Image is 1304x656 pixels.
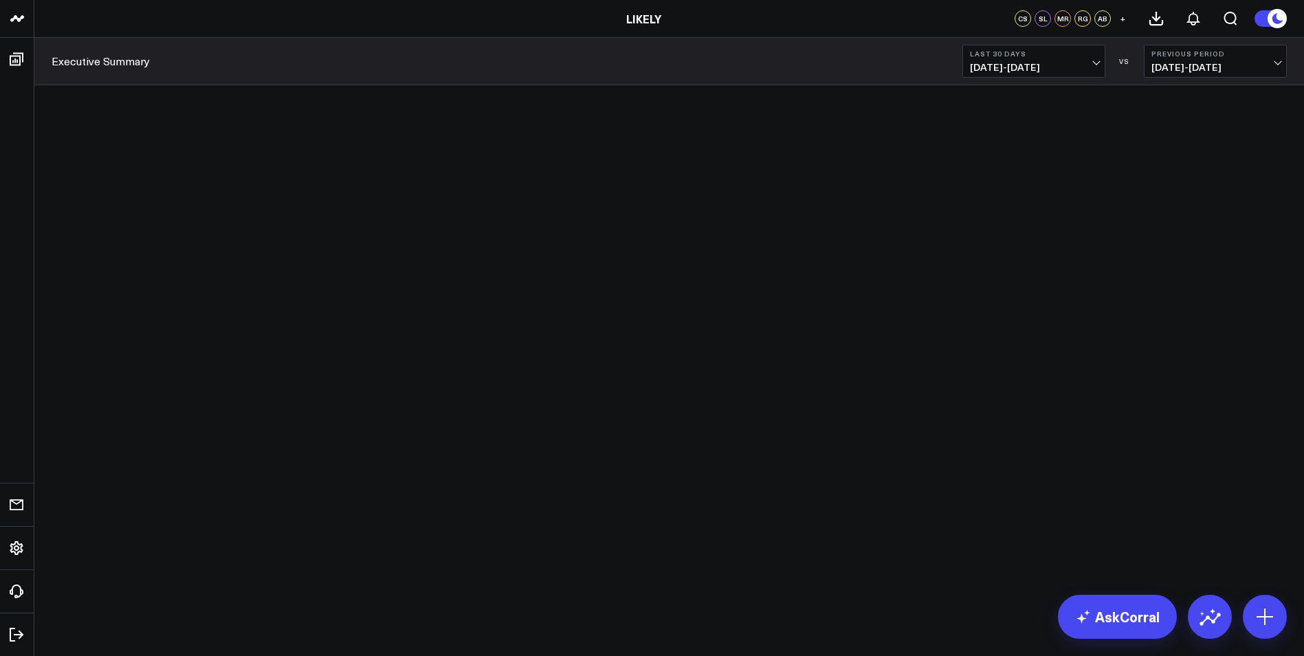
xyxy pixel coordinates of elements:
span: [DATE] - [DATE] [1151,62,1279,73]
div: MR [1054,10,1071,27]
div: SL [1035,10,1051,27]
button: Previous Period[DATE]-[DATE] [1144,45,1287,78]
div: VS [1112,57,1137,65]
div: RG [1074,10,1091,27]
span: [DATE] - [DATE] [970,62,1098,73]
a: Executive Summary [52,54,150,69]
a: AskCorral [1058,595,1177,639]
b: Previous Period [1151,50,1279,58]
button: Last 30 Days[DATE]-[DATE] [962,45,1105,78]
div: AB [1094,10,1111,27]
a: LIKELY [626,11,661,26]
div: CS [1015,10,1031,27]
b: Last 30 Days [970,50,1098,58]
button: + [1114,10,1131,27]
span: + [1120,14,1126,23]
